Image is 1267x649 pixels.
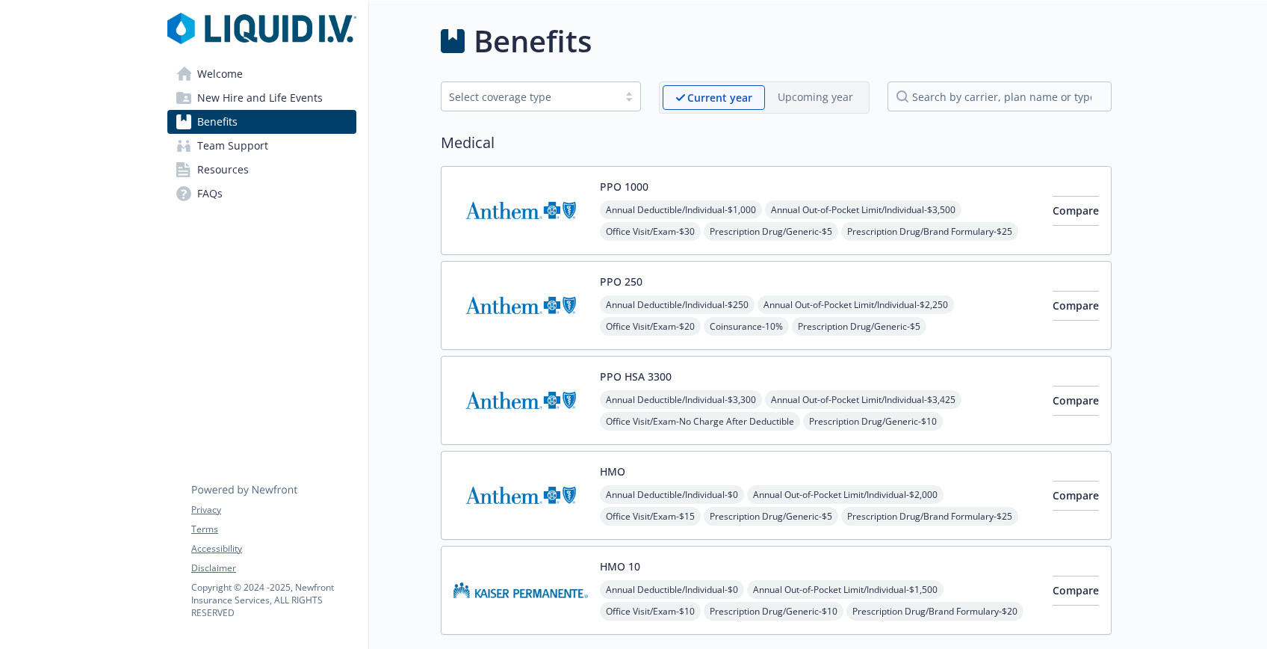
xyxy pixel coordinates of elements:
img: Anthem Blue Cross carrier logo [453,274,588,337]
span: Office Visit/Exam - $20 [600,317,701,336]
span: Prescription Drug/Generic - $5 [704,222,838,241]
span: Annual Out-of-Pocket Limit/Individual - $1,500 [747,580,944,599]
span: Prescription Drug/Generic - $10 [704,602,843,621]
p: Copyright © 2024 - 2025 , Newfront Insurance Services, ALL RIGHTS RESERVED [191,581,356,619]
span: Prescription Drug/Generic - $5 [704,507,838,526]
a: Benefits [167,110,356,134]
a: Disclaimer [191,562,356,575]
a: Terms [191,523,356,536]
span: FAQs [197,182,223,206]
img: Anthem Blue Cross carrier logo [453,369,588,432]
p: Current year [687,90,752,105]
a: Resources [167,158,356,182]
a: Welcome [167,62,356,86]
span: Compare [1053,488,1099,502]
button: Compare [1053,576,1099,606]
a: New Hire and Life Events [167,86,356,110]
span: Annual Deductible/Individual - $3,300 [600,390,762,409]
img: Anthem Blue Cross carrier logo [453,179,588,242]
span: Annual Out-of-Pocket Limit/Individual - $2,000 [747,485,944,504]
span: Resources [197,158,249,182]
a: FAQs [167,182,356,206]
span: Annual Out-of-Pocket Limit/Individual - $3,425 [765,390,961,409]
span: Office Visit/Exam - $15 [600,507,701,526]
button: Compare [1053,386,1099,416]
button: PPO 250 [600,274,642,289]
img: Kaiser Permanente Insurance Company carrier logo [453,559,588,622]
span: Compare [1053,583,1099,597]
div: Select coverage type [449,89,610,105]
a: Team Support [167,134,356,158]
button: PPO 1000 [600,179,648,194]
span: Annual Out-of-Pocket Limit/Individual - $3,500 [765,200,961,219]
button: Compare [1053,481,1099,511]
span: Upcoming year [765,85,866,110]
span: Office Visit/Exam - $10 [600,602,701,621]
span: Compare [1053,203,1099,218]
h1: Benefits [474,19,592,64]
span: Team Support [197,134,268,158]
img: Anthem Blue Cross carrier logo [453,464,588,527]
a: Accessibility [191,542,356,556]
span: Prescription Drug/Brand Formulary - $20 [846,602,1023,621]
span: Annual Deductible/Individual - $0 [600,580,744,599]
span: Welcome [197,62,243,86]
span: Coinsurance - 10% [704,317,789,336]
p: Upcoming year [778,89,853,105]
span: New Hire and Life Events [197,86,323,110]
span: Office Visit/Exam - No Charge After Deductible [600,412,800,431]
span: Annual Out-of-Pocket Limit/Individual - $2,250 [758,295,954,314]
button: HMO 10 [600,559,640,574]
span: Annual Deductible/Individual - $250 [600,295,755,314]
span: Prescription Drug/Generic - $5 [792,317,926,336]
span: Office Visit/Exam - $30 [600,222,701,241]
span: Prescription Drug/Brand Formulary - $25 [841,507,1018,526]
button: PPO HSA 3300 [600,369,672,384]
button: Compare [1053,291,1099,321]
span: Annual Deductible/Individual - $0 [600,485,744,504]
button: Compare [1053,196,1099,226]
span: Annual Deductible/Individual - $1,000 [600,200,762,219]
h2: Medical [441,132,1112,154]
a: Privacy [191,503,356,517]
input: search by carrier, plan name or type [887,81,1112,111]
span: Compare [1053,298,1099,313]
span: Benefits [197,110,238,134]
span: Compare [1053,393,1099,407]
button: HMO [600,464,625,479]
span: Prescription Drug/Brand Formulary - $25 [841,222,1018,241]
span: Prescription Drug/Generic - $10 [803,412,943,431]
